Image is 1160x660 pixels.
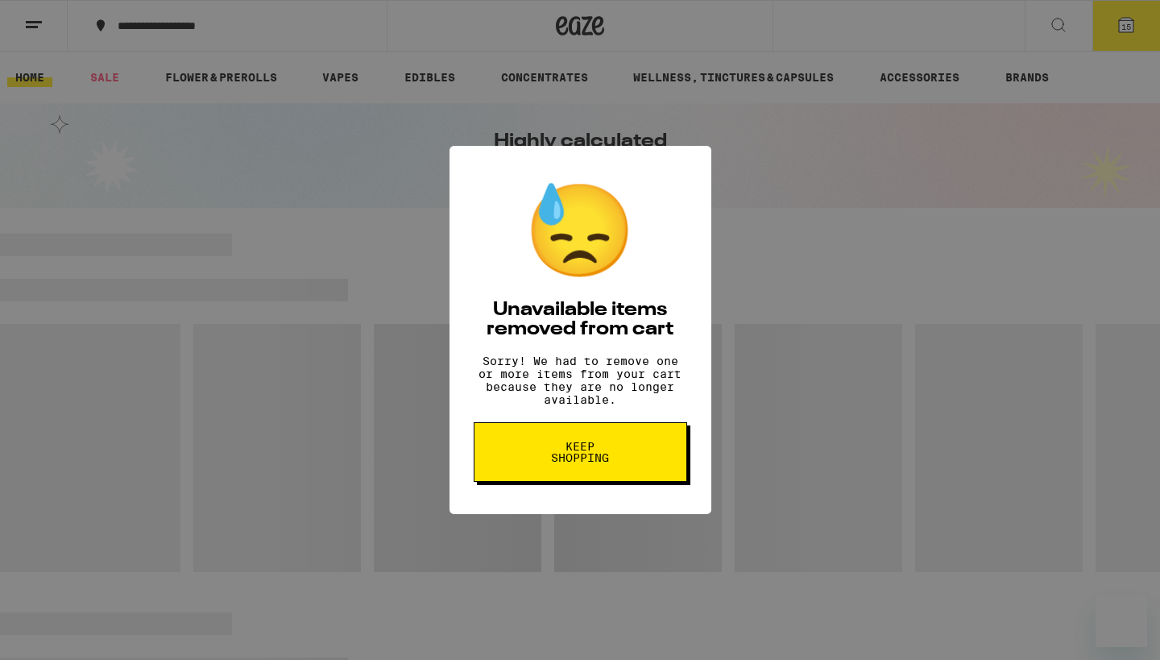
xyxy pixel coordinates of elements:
[524,178,636,284] div: 😓
[539,441,622,463] span: Keep Shopping
[474,422,687,482] button: Keep Shopping
[1096,596,1147,647] iframe: Button to launch messaging window
[474,301,687,339] h2: Unavailable items removed from cart
[474,355,687,406] p: Sorry! We had to remove one or more items from your cart because they are no longer available.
